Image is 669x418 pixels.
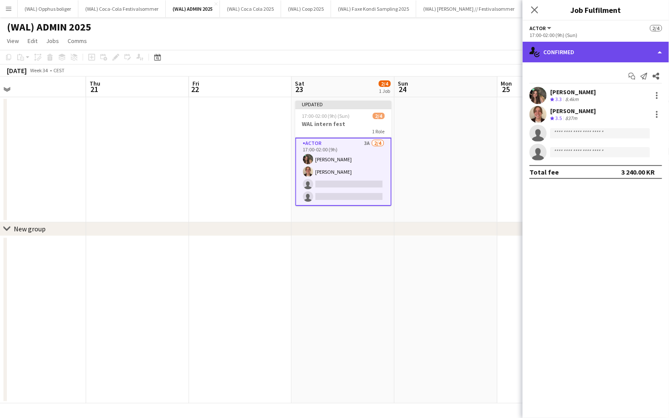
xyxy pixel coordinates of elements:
span: 23 [294,84,305,94]
span: 2/4 [379,80,391,87]
div: 1 Job [379,88,390,94]
span: 21 [88,84,100,94]
span: Mon [501,80,512,87]
button: Actor [530,25,553,31]
span: 2/4 [650,25,662,31]
div: 8.4km [564,96,580,103]
span: 24 [397,84,409,94]
span: 2/4 [373,113,385,119]
span: 1 Role [372,128,385,135]
span: 25 [500,84,512,94]
button: (WAL) Coop 2025 [281,0,331,17]
button: (WAL) Faxe Kondi Sampling 2025 [331,0,416,17]
a: Comms [64,35,90,46]
span: View [7,37,19,45]
div: 3 240.00 KR [622,168,655,176]
div: [PERSON_NAME] [550,107,596,115]
a: Jobs [43,35,62,46]
button: (WAL) ADMIN 2025 [166,0,220,17]
app-job-card: Updated17:00-02:00 (9h) (Sun)2/4WAL intern fest1 RoleActor3A2/417:00-02:00 (9h)[PERSON_NAME][PERS... [295,101,392,206]
span: Sat [295,80,305,87]
div: [DATE] [7,66,27,75]
div: Total fee [530,168,559,176]
div: 837m [564,115,579,122]
div: CEST [53,67,65,74]
button: (WAL) Coca-Cola Festivalsommer [78,0,166,17]
span: Jobs [46,37,59,45]
div: [PERSON_NAME] [550,88,596,96]
h3: WAL intern fest [295,120,392,128]
div: Updated [295,101,392,108]
span: Comms [68,37,87,45]
button: (WAL) [PERSON_NAME] // Festivalsommer [416,0,522,17]
span: Actor [530,25,546,31]
span: Edit [28,37,37,45]
div: New group [14,224,46,233]
span: Week 34 [28,67,50,74]
span: Fri [192,80,199,87]
app-card-role: Actor3A2/417:00-02:00 (9h)[PERSON_NAME][PERSON_NAME] [295,138,392,206]
span: 3.3 [555,96,562,102]
h3: Job Fulfilment [523,4,669,15]
span: 3.5 [555,115,562,121]
span: 22 [191,84,199,94]
div: 17:00-02:00 (9h) (Sun) [530,32,662,38]
span: 17:00-02:00 (9h) (Sun) [302,113,350,119]
button: (WAL) Opphus boliger [18,0,78,17]
span: Sun [398,80,409,87]
div: Confirmed [523,42,669,62]
h1: (WAL) ADMIN 2025 [7,21,91,34]
a: Edit [24,35,41,46]
span: Thu [90,80,100,87]
a: View [3,35,22,46]
button: (WAL) Coca Cola 2025 [220,0,281,17]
